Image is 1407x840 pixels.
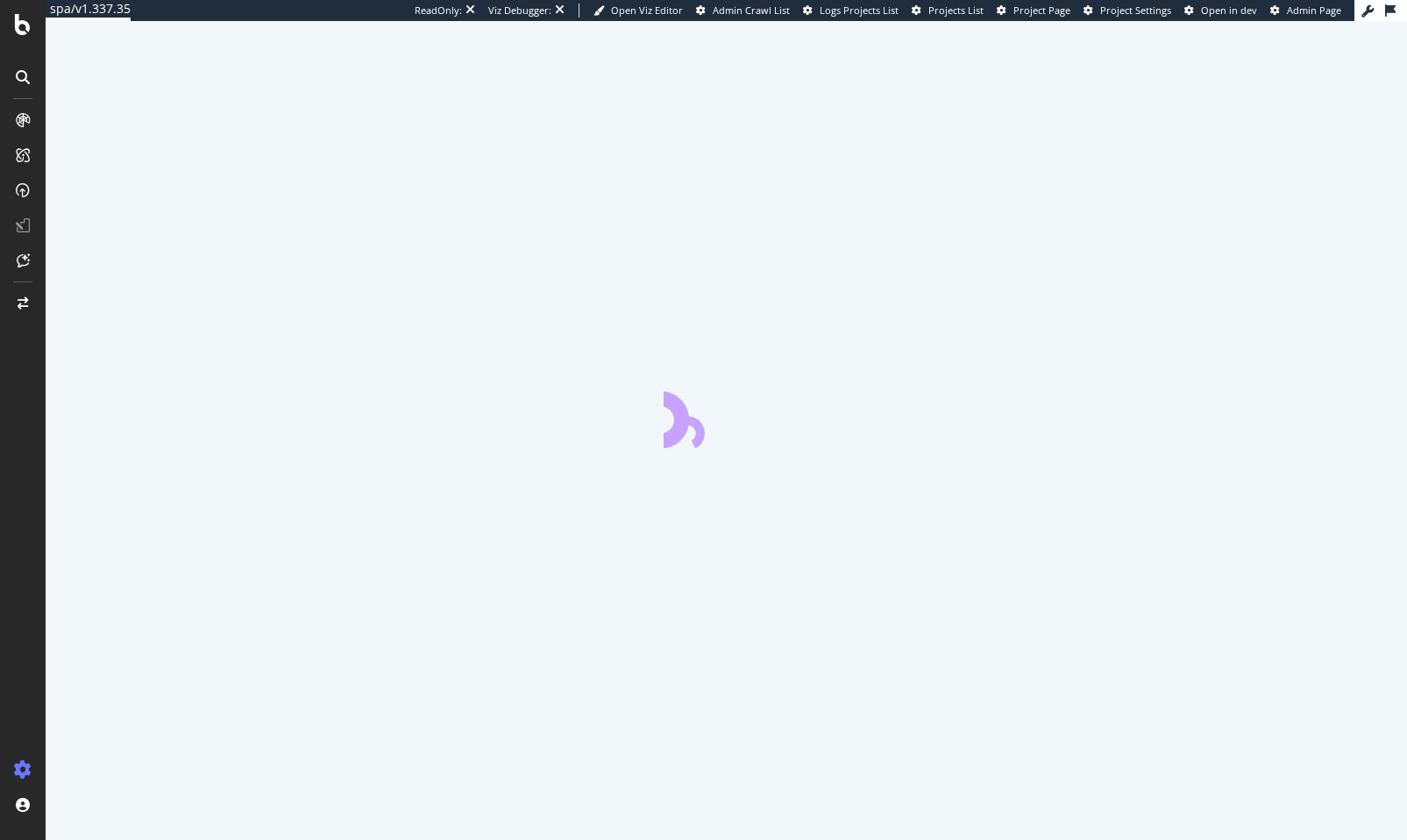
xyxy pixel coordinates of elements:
div: ReadOnly: [415,4,462,18]
a: Projects List [912,4,984,18]
a: Open in dev [1184,4,1257,18]
span: Open in dev [1201,4,1257,17]
span: Open Viz Editor [611,4,683,17]
span: Logs Projects List [820,4,899,17]
span: Admin Crawl List [713,4,790,17]
span: Project Page [1013,4,1070,17]
span: Projects List [928,4,984,17]
span: Project Settings [1100,4,1171,17]
a: Admin Page [1270,4,1341,18]
a: Open Viz Editor [593,4,683,18]
span: Admin Page [1287,4,1341,17]
a: Project Settings [1084,4,1171,18]
a: Project Page [997,4,1070,18]
a: Admin Crawl List [696,4,790,18]
div: Viz Debugger: [488,4,551,18]
div: animation [664,385,790,448]
a: Logs Projects List [803,4,899,18]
